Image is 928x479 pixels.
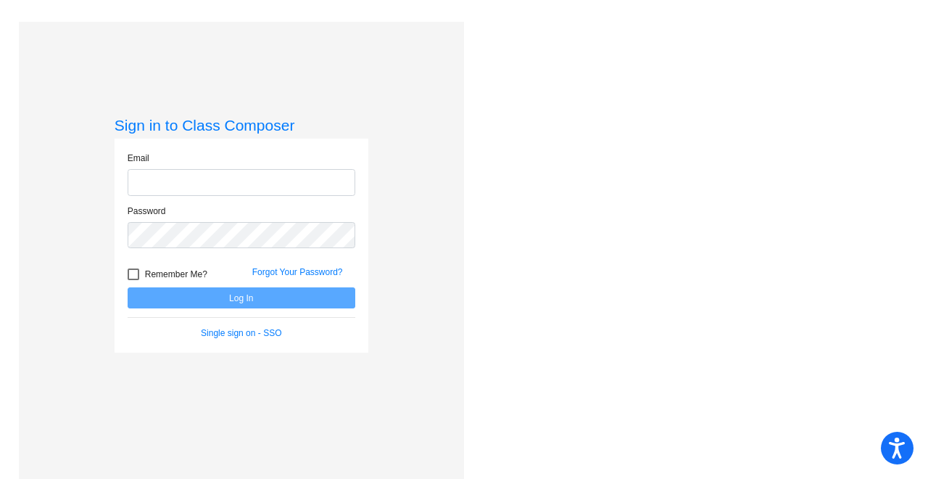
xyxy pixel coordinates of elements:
[201,328,281,338] a: Single sign on - SSO
[128,152,149,165] label: Email
[145,266,207,283] span: Remember Me?
[115,116,368,134] h3: Sign in to Class Composer
[128,205,166,218] label: Password
[128,287,355,308] button: Log In
[252,267,343,277] a: Forgot Your Password?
